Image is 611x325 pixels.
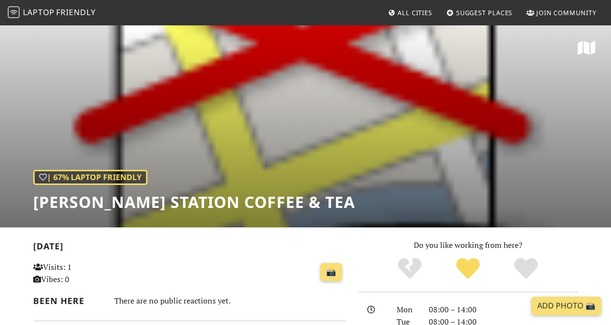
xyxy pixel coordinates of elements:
[8,6,20,18] img: LaptopFriendly
[8,4,96,21] a: LaptopFriendly LaptopFriendly
[456,8,513,17] span: Suggest Places
[114,294,346,308] div: There are no public reactions yet.
[398,8,432,17] span: All Cities
[442,4,517,21] a: Suggest Places
[439,257,497,281] div: Yes
[33,296,103,306] h2: Been here
[56,7,95,18] span: Friendly
[381,257,439,281] div: No
[391,304,423,316] div: Mon
[384,4,436,21] a: All Cities
[23,7,55,18] span: Laptop
[33,241,346,255] h2: [DATE]
[423,304,584,316] div: 08:00 – 14:00
[523,4,600,21] a: Join Community
[497,257,555,281] div: Definitely!
[33,193,355,211] h1: [PERSON_NAME] Station Coffee & Tea
[536,8,596,17] span: Join Community
[320,263,342,282] a: 📸
[531,297,601,315] a: Add Photo 📸
[33,261,130,286] p: Visits: 1 Vibes: 0
[33,170,147,185] div: | 67% Laptop Friendly
[358,239,578,252] p: Do you like working from here?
